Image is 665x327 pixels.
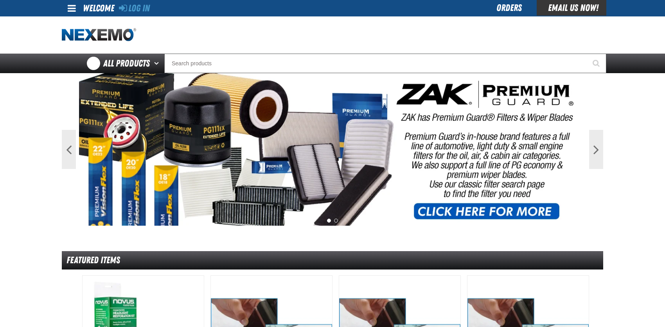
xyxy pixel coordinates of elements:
img: Nexemo logo [62,28,136,42]
button: Start Searching [587,54,606,73]
button: 1 of 2 [327,219,331,223]
span: All Products [103,56,150,70]
img: PG Filters & Wipers [79,73,586,226]
button: 2 of 2 [334,219,338,223]
a: Log In [119,3,150,14]
div: Featured Items [62,251,603,270]
button: Next [589,130,603,169]
input: Search [164,54,606,73]
button: Open All Products pages [151,54,164,73]
button: Previous [62,130,76,169]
